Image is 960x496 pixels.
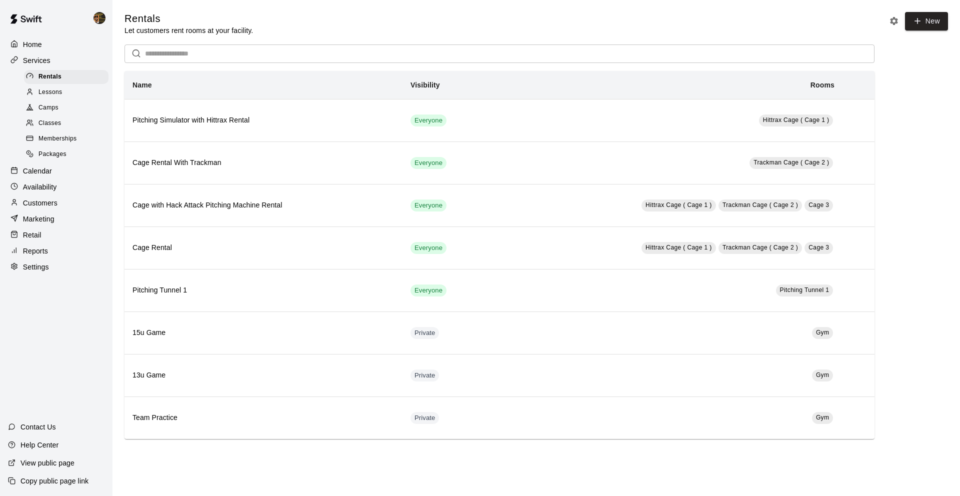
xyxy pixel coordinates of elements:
span: Gym [816,371,829,378]
p: View public page [20,458,74,468]
div: This service is visible to all of your customers [410,284,446,296]
div: This service is visible to all of your customers [410,114,446,126]
span: Hittrax Cage ( Cage 1 ) [645,201,712,208]
table: simple table [124,71,874,439]
span: Everyone [410,286,446,295]
div: This service is hidden, and can only be accessed via a direct link [410,327,439,339]
span: Camps [38,103,58,113]
a: Services [8,53,104,68]
a: Memberships [24,131,112,147]
a: Customers [8,195,104,210]
span: Private [410,328,439,338]
div: Packages [24,147,108,161]
span: Hittrax Cage ( Cage 1 ) [645,244,712,251]
a: Calendar [8,163,104,178]
span: Cage 3 [808,244,829,251]
p: Reports [23,246,48,256]
span: Classes [38,118,61,128]
span: Everyone [410,116,446,125]
span: Private [410,371,439,380]
span: Cage 3 [808,201,829,208]
span: Trackman Cage ( Cage 2 ) [722,244,798,251]
h6: Pitching Tunnel 1 [132,285,394,296]
p: Services [23,55,50,65]
a: Marketing [8,211,104,226]
a: Rentals [24,69,112,84]
h6: Cage with Hack Attack Pitching Machine Rental [132,200,394,211]
h6: 13u Game [132,370,394,381]
a: Home [8,37,104,52]
a: Packages [24,147,112,162]
p: Availability [23,182,57,192]
h6: Cage Rental With Trackman [132,157,394,168]
a: Lessons [24,84,112,100]
div: This service is visible to all of your customers [410,242,446,254]
span: Everyone [410,201,446,210]
h6: Cage Rental [132,242,394,253]
div: This service is hidden, and can only be accessed via a direct link [410,412,439,424]
span: Private [410,413,439,423]
div: This service is hidden, and can only be accessed via a direct link [410,369,439,381]
span: Lessons [38,87,62,97]
a: Camps [24,100,112,116]
p: Settings [23,262,49,272]
span: Pitching Tunnel 1 [780,286,829,293]
b: Visibility [410,81,440,89]
span: Gym [816,414,829,421]
a: Settings [8,259,104,274]
div: Classes [24,116,108,130]
span: Rentals [38,72,61,82]
h6: 15u Game [132,327,394,338]
h6: Pitching Simulator with Hittrax Rental [132,115,394,126]
a: Retail [8,227,104,242]
p: Marketing [23,214,54,224]
h5: Rentals [124,12,253,25]
div: Francisco Gracesqui [91,8,112,28]
b: Rooms [810,81,834,89]
div: Camps [24,101,108,115]
p: Let customers rent rooms at your facility. [124,25,253,35]
div: Rentals [24,70,108,84]
div: This service is visible to all of your customers [410,199,446,211]
span: Trackman Cage ( Cage 2 ) [722,201,798,208]
h6: Team Practice [132,412,394,423]
b: Name [132,81,152,89]
a: Availability [8,179,104,194]
a: Classes [24,116,112,131]
p: Calendar [23,166,52,176]
span: Everyone [410,243,446,253]
p: Copy public page link [20,476,88,486]
img: Francisco Gracesqui [93,12,105,24]
p: Home [23,39,42,49]
span: Gym [816,329,829,336]
div: This service is visible to all of your customers [410,157,446,169]
span: Everyone [410,158,446,168]
p: Contact Us [20,422,56,432]
button: Rental settings [886,13,901,28]
p: Help Center [20,440,58,450]
span: Trackman Cage ( Cage 2 ) [753,159,829,166]
span: Hittrax Cage ( Cage 1 ) [763,116,829,123]
div: Memberships [24,132,108,146]
a: Reports [8,243,104,258]
span: Packages [38,149,66,159]
p: Customers [23,198,57,208]
p: Retail [23,230,41,240]
span: Memberships [38,134,76,144]
a: New [905,12,948,30]
div: Lessons [24,85,108,99]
